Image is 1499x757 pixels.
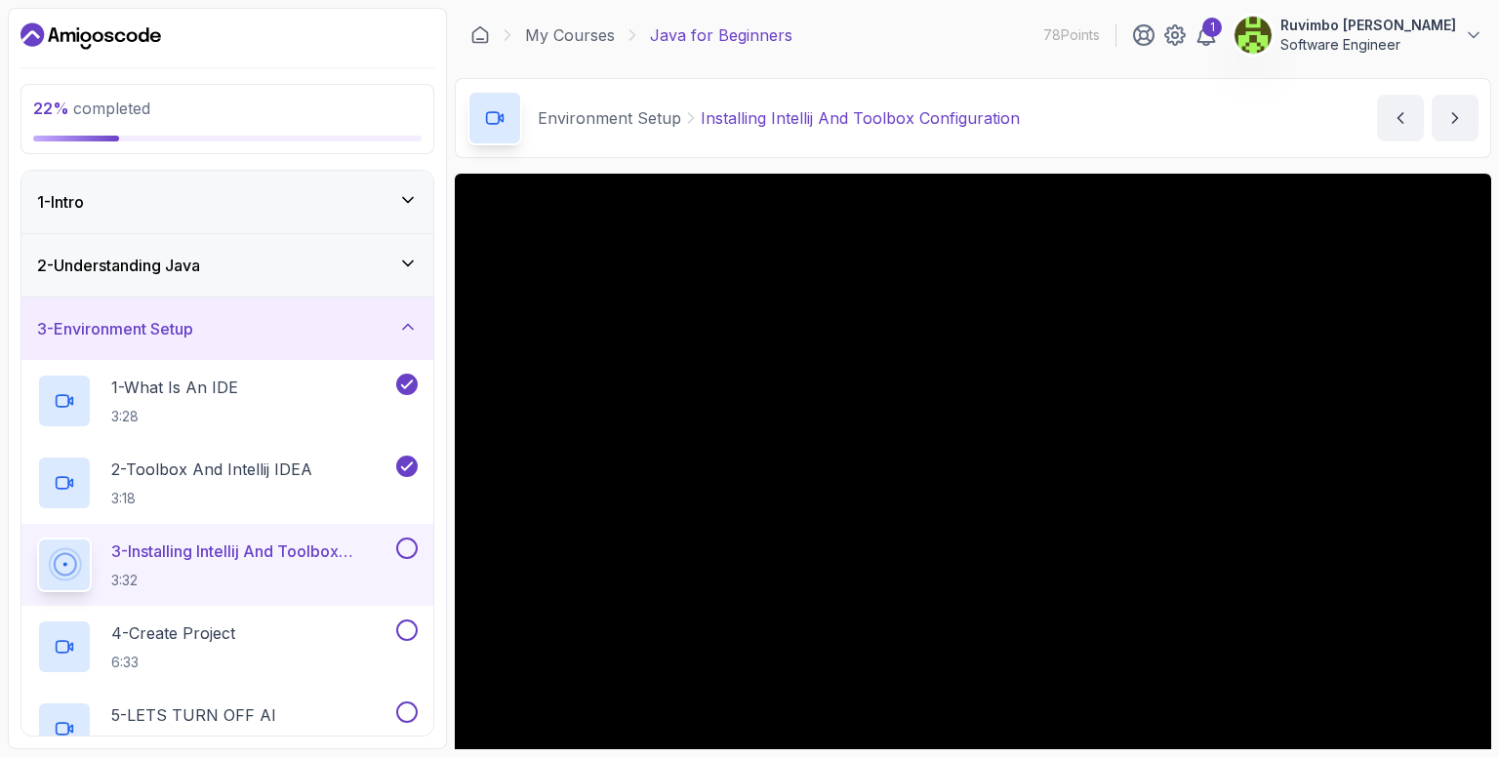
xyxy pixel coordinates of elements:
[1432,95,1479,141] button: next content
[33,99,69,118] span: 22 %
[1234,16,1483,55] button: user profile imageRuvimbo [PERSON_NAME]Software Engineer
[37,538,418,592] button: 3-Installing Intellij And Toolbox Configuration3:32
[1280,35,1456,55] p: Software Engineer
[470,25,490,45] a: Dashboard
[1378,635,1499,728] iframe: chat widget
[111,653,235,672] p: 6:33
[111,376,238,399] p: 1 - What Is An IDE
[650,23,792,47] p: Java for Beginners
[1377,95,1424,141] button: previous content
[37,374,418,428] button: 1-What Is An IDE3:28
[37,456,418,510] button: 2-Toolbox And Intellij IDEA3:18
[37,701,418,756] button: 5-LETS TURN OFF AI4:11
[1043,25,1100,45] p: 78 Points
[111,489,312,508] p: 3:18
[538,106,681,130] p: Environment Setup
[21,234,433,297] button: 2-Understanding Java
[111,621,235,645] p: 4 - Create Project
[37,317,193,340] h3: 3 - Environment Setup
[1280,16,1456,35] p: Ruvimbo [PERSON_NAME]
[37,619,418,674] button: 4-Create Project6:33
[21,298,433,360] button: 3-Environment Setup
[111,735,276,754] p: 4:11
[525,23,615,47] a: My Courses
[37,190,84,214] h3: 1 - Intro
[1195,23,1218,47] a: 1
[701,106,1020,130] p: Installing Intellij And Toolbox Configuration
[21,171,433,233] button: 1-Intro
[111,407,238,426] p: 3:28
[455,174,1491,756] iframe: 3 - Installing IntelliJ and ToolBox Configuration
[1202,18,1222,37] div: 1
[1235,17,1272,54] img: user profile image
[33,99,150,118] span: completed
[111,539,392,563] p: 3 - Installing Intellij And Toolbox Configuration
[111,571,392,590] p: 3:32
[20,20,161,52] a: Dashboard
[37,254,200,277] h3: 2 - Understanding Java
[111,703,276,727] p: 5 - LETS TURN OFF AI
[111,458,312,481] p: 2 - Toolbox And Intellij IDEA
